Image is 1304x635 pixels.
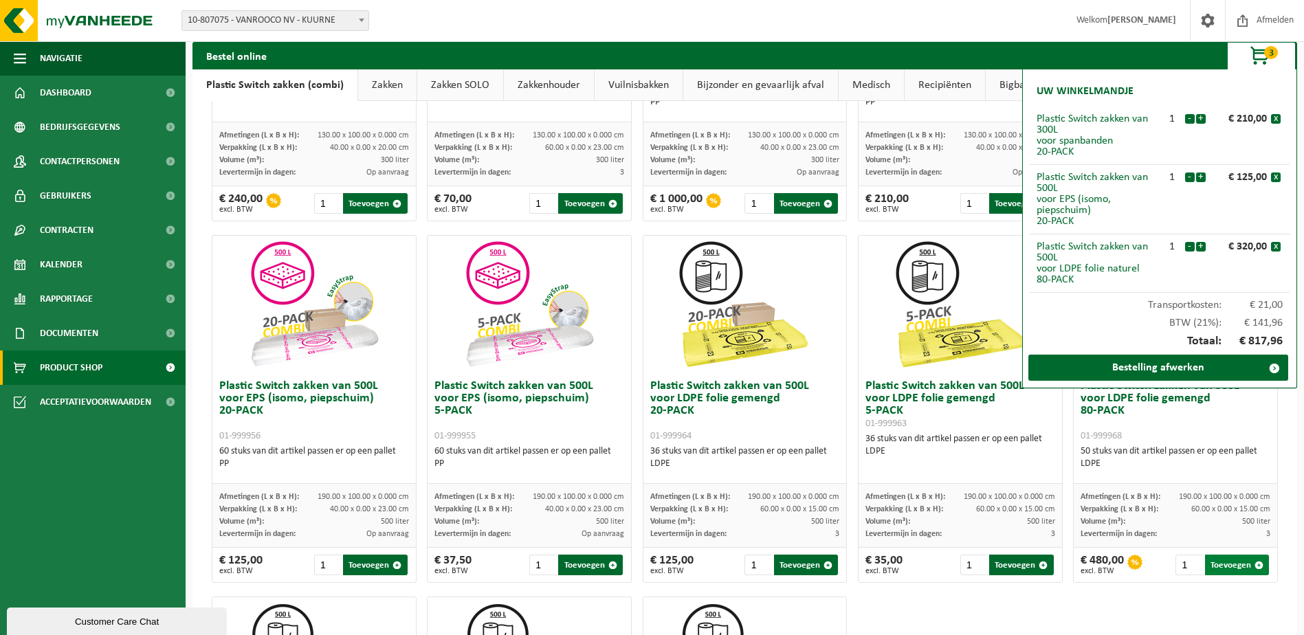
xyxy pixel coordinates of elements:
a: Bestelling afwerken [1028,355,1288,381]
button: Toevoegen [989,555,1053,575]
span: Afmetingen (L x B x H): [865,493,945,501]
div: € 37,50 [434,555,472,575]
div: 50 stuks van dit artikel passen er op een pallet [1081,445,1270,470]
span: Afmetingen (L x B x H): [219,493,299,501]
span: Volume (m³): [865,517,910,526]
span: 60.00 x 0.00 x 15.00 cm [976,505,1055,513]
span: excl. BTW [1081,567,1124,575]
button: Toevoegen [774,555,838,575]
a: Plastic Switch zakken (combi) [192,69,357,101]
span: Contracten [40,213,93,247]
div: LDPE [865,445,1055,458]
span: 01-999968 [1081,431,1122,441]
div: € 125,00 [1209,172,1271,183]
div: PP [865,96,1055,109]
div: € 210,00 [865,193,909,214]
span: 01-999956 [219,431,261,441]
a: Zakken [358,69,417,101]
span: 500 liter [381,517,409,526]
div: BTW (21%): [1030,311,1290,328]
span: Afmetingen (L x B x H): [865,131,945,140]
div: Transportkosten: [1030,293,1290,311]
div: LDPE [650,458,840,470]
img: 01-999956 [245,236,383,373]
div: € 210,00 [1209,113,1271,124]
span: Volume (m³): [219,517,264,526]
span: Rapportage [40,282,93,316]
span: excl. BTW [650,567,694,575]
div: 1 [1160,172,1184,183]
span: 01-999955 [434,431,476,441]
div: 36 stuks van dit artikel passen er op een pallet [865,433,1055,458]
span: 60.00 x 0.00 x 23.00 cm [545,144,624,152]
span: 3 [835,530,839,538]
img: 01-999963 [892,236,1029,373]
input: 1 [744,555,772,575]
div: € 70,00 [434,193,472,214]
img: 01-999955 [461,236,598,373]
span: 3 [1264,46,1278,59]
input: 1 [1175,555,1203,575]
button: Toevoegen [558,193,622,214]
h3: Plastic Switch zakken van 500L voor LDPE folie gemengd 80-PACK [1081,380,1270,442]
span: 60.00 x 0.00 x 15.00 cm [1191,505,1270,513]
span: 3 [1266,530,1270,538]
span: Levertermijn in dagen: [650,168,727,177]
span: Op aanvraag [366,530,409,538]
span: Verpakking (L x B x H): [650,505,728,513]
input: 1 [314,555,342,575]
button: x [1271,242,1281,252]
span: Verpakking (L x B x H): [865,505,943,513]
button: - [1185,114,1195,124]
span: Afmetingen (L x B x H): [650,131,730,140]
button: Toevoegen [989,193,1053,214]
div: € 35,00 [865,555,903,575]
div: € 320,00 [1209,241,1271,252]
img: 01-999964 [676,236,813,373]
a: Zakken SOLO [417,69,503,101]
span: Verpakking (L x B x H): [650,144,728,152]
h3: Plastic Switch zakken van 500L voor EPS (isomo, piepschuim) 20-PACK [219,380,409,442]
input: 1 [529,193,557,214]
span: Volume (m³): [434,156,479,164]
span: Contactpersonen [40,144,120,179]
span: 3 [620,168,624,177]
input: 1 [314,193,342,214]
span: 10-807075 - VANROOCO NV - KUURNE [182,11,368,30]
iframe: chat widget [7,605,230,635]
span: excl. BTW [434,205,472,214]
span: Volume (m³): [1081,517,1125,526]
span: Bedrijfsgegevens [40,110,120,144]
span: Verpakking (L x B x H): [1081,505,1158,513]
span: 190.00 x 100.00 x 0.000 cm [964,493,1055,501]
span: 500 liter [1027,517,1055,526]
div: PP [219,458,409,470]
span: 130.00 x 100.00 x 0.000 cm [318,131,409,140]
button: + [1196,172,1206,182]
a: Zakkenhouder [504,69,594,101]
span: Verpakking (L x B x H): [434,144,512,152]
span: 01-999963 [865,419,907,429]
div: € 240,00 [219,193,263,214]
span: excl. BTW [650,205,703,214]
div: 60 stuks van dit artikel passen er op een pallet [219,445,409,470]
button: - [1185,172,1195,182]
button: x [1271,172,1281,182]
span: 500 liter [811,517,839,526]
span: 300 liter [811,156,839,164]
span: 500 liter [596,517,624,526]
div: 1 [1160,113,1184,124]
a: Medisch [839,69,904,101]
div: PP [434,458,624,470]
input: 1 [960,555,988,575]
span: Gebruikers [40,179,91,213]
a: Vuilnisbakken [595,69,683,101]
span: Verpakking (L x B x H): [865,144,943,152]
h3: Plastic Switch zakken van 500L voor LDPE folie gemengd 5-PACK [865,380,1055,430]
button: Toevoegen [774,193,838,214]
span: 190.00 x 100.00 x 0.000 cm [318,493,409,501]
span: Volume (m³): [219,156,264,164]
div: € 125,00 [219,555,263,575]
span: Levertermijn in dagen: [865,168,942,177]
